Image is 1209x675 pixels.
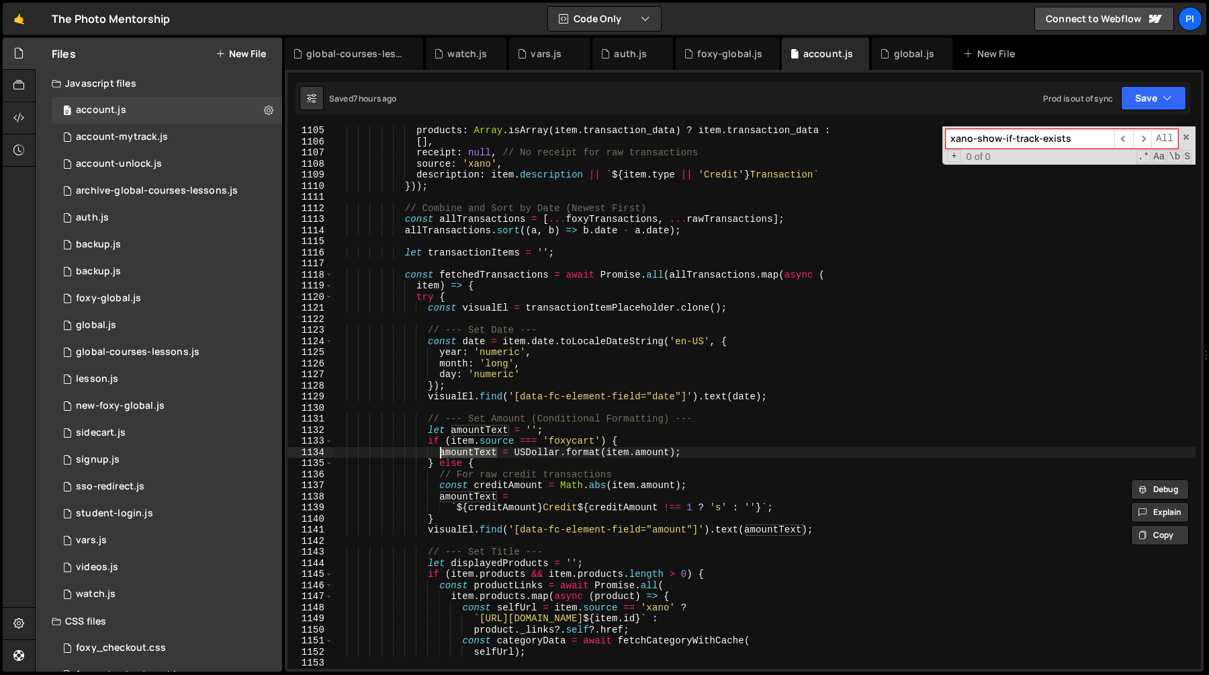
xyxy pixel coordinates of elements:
div: 13533/35472.js [52,366,282,393]
div: 1114 [287,225,333,237]
span: CaseSensitive Search [1152,150,1166,163]
span: 0 [63,106,71,117]
div: account.js [76,104,126,116]
div: 1131 [287,413,333,425]
div: 1119 [287,280,333,292]
div: 1134 [287,447,333,459]
span: Toggle Replace mode [947,150,961,163]
div: 1125 [287,347,333,358]
div: 13533/47004.js [52,473,282,500]
div: watch.js [76,588,116,600]
div: archive-global-courses-lessons.js [76,185,238,197]
div: vars.js [531,47,562,61]
span: ​ [1133,129,1152,149]
div: 1135 [287,458,333,469]
div: 1143 [287,547,333,558]
button: Save [1121,86,1186,110]
div: 1115 [287,236,333,247]
a: 🤙 [3,3,36,35]
div: 1116 [287,247,333,259]
button: New File [216,48,266,59]
div: CSS files [36,608,282,635]
div: 1129 [287,391,333,403]
button: Copy [1131,525,1189,545]
div: 13533/35364.js [52,446,282,473]
div: 13533/41206.js [52,151,282,177]
div: account.js [803,47,854,61]
div: 1123 [287,325,333,336]
div: 13533/43446.js [52,420,282,446]
div: 13533/34034.js [52,204,282,231]
div: global-courses-lessons.js [306,47,407,61]
div: 1151 [287,635,333,647]
div: 13533/38527.js [52,581,282,608]
div: 1142 [287,536,333,547]
div: signup.js [76,454,120,466]
div: foxy_checkout.css [76,642,166,654]
div: 1132 [287,425,333,436]
div: 1107 [287,147,333,159]
a: Connect to Webflow [1034,7,1174,31]
div: 1110 [287,181,333,192]
div: 1146 [287,580,333,592]
div: videos.js [76,561,118,573]
div: 1147 [287,591,333,602]
div: 1141 [287,524,333,536]
div: 1144 [287,558,333,569]
div: foxy-global.js [76,292,141,305]
div: Javascript files [36,70,282,97]
div: 1140 [287,514,333,525]
div: 13533/45030.js [52,258,282,285]
div: 13533/43968.js [52,177,282,204]
div: 1106 [287,136,333,148]
div: 13533/46953.js [52,500,282,527]
div: 1138 [287,491,333,503]
div: 13533/38978.js [52,527,282,554]
a: Pi [1178,7,1202,31]
div: 1117 [287,258,333,270]
span: Alt-Enter [1151,129,1178,149]
div: 13533/40053.js [52,393,282,420]
button: Code Only [548,7,661,31]
div: 1111 [287,192,333,203]
div: global.js [894,47,934,61]
div: 1122 [287,314,333,325]
div: 13533/38628.js [52,124,282,151]
div: 1112 [287,203,333,214]
div: 13533/34220.js [52,97,282,124]
div: auth.js [76,212,109,224]
div: 1124 [287,336,333,348]
span: RegExp Search [1136,150,1151,163]
div: backup.js [76,239,121,251]
div: 13533/39483.js [52,312,282,339]
div: 1108 [287,159,333,170]
div: 1126 [287,358,333,370]
div: 1121 [287,303,333,314]
div: account-unlock.js [76,158,162,170]
div: 1148 [287,602,333,614]
button: Debug [1131,479,1189,500]
div: 1120 [287,292,333,303]
span: 0 of 0 [961,151,996,163]
div: 1127 [287,369,333,381]
div: 1109 [287,169,333,181]
div: 1133 [287,436,333,447]
div: Prod is out of sync [1043,93,1113,104]
div: 1118 [287,270,333,281]
div: 1152 [287,647,333,658]
div: student-login.js [76,508,153,520]
div: sidecart.js [76,427,126,439]
div: auth.js [614,47,647,61]
div: Saved [329,93,397,104]
div: backup.js [76,266,121,278]
div: global.js [76,319,116,331]
span: Search In Selection [1183,150,1192,163]
div: 13533/38507.css [52,635,282,662]
div: foxy-global.js [697,47,762,61]
div: sso-redirect.js [76,481,144,493]
div: 1105 [287,125,333,136]
span: Whole Word Search [1167,150,1181,163]
div: 1153 [287,658,333,669]
div: 1113 [287,214,333,225]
